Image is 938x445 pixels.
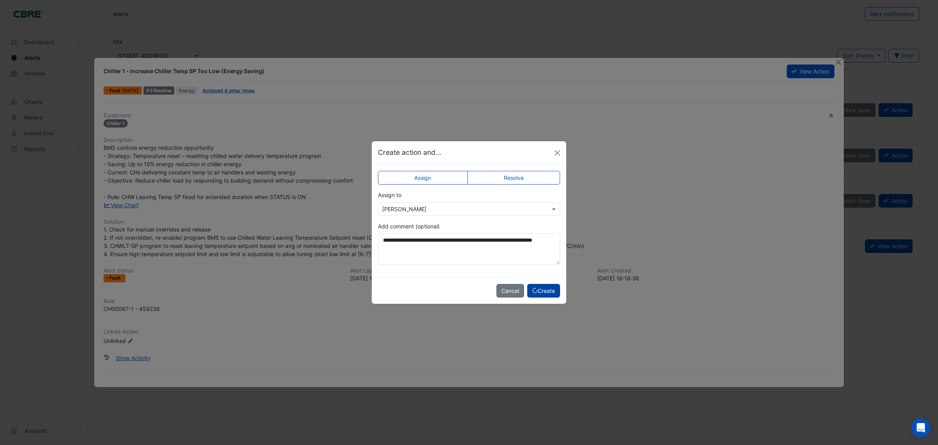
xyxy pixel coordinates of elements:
button: Create [527,284,560,298]
h5: Create action and... [378,147,441,158]
label: Assign to [378,191,401,199]
button: Cancel [496,284,524,298]
button: Close [551,147,563,159]
label: Resolve [467,171,560,185]
label: Add comment (optional) [378,222,440,230]
div: Open Intercom Messenger [911,418,930,437]
label: Assign [378,171,468,185]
